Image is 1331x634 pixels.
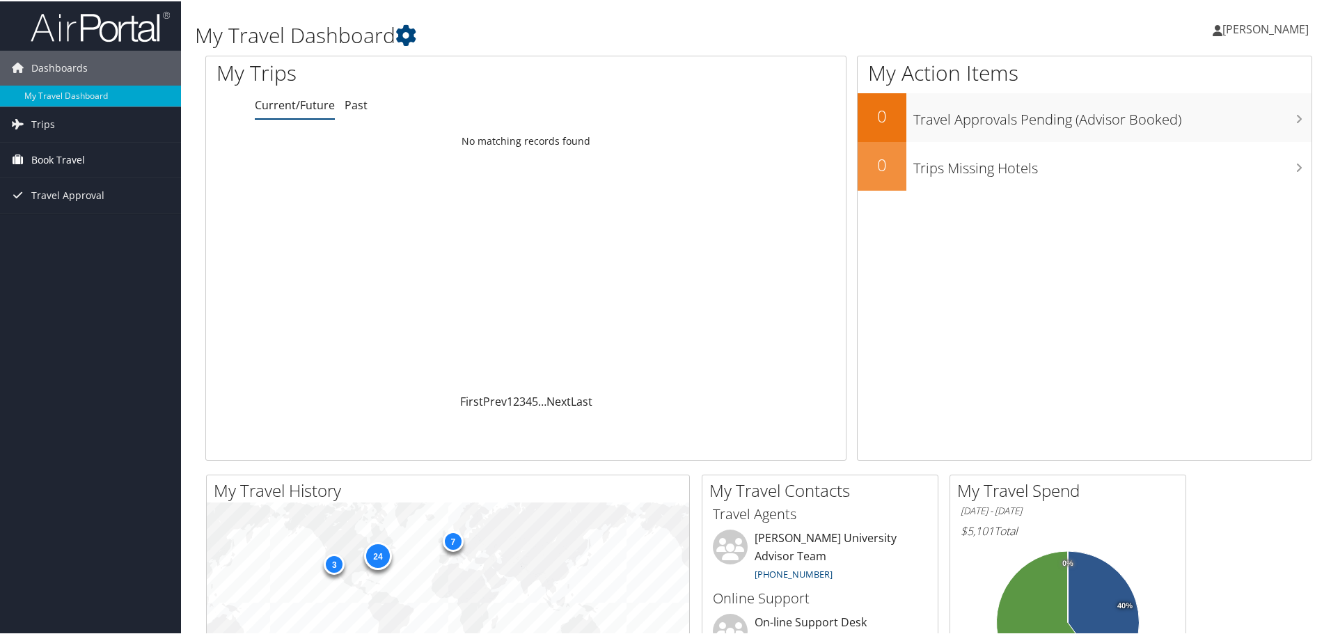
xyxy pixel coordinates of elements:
[713,587,927,607] h3: Online Support
[858,141,1312,189] a: 0Trips Missing Hotels
[1062,558,1073,566] tspan: 0%
[31,177,104,212] span: Travel Approval
[709,477,938,501] h2: My Travel Contacts
[858,103,906,127] h2: 0
[519,393,526,408] a: 3
[1222,20,1309,35] span: [PERSON_NAME]
[913,150,1312,177] h3: Trips Missing Hotels
[706,528,934,585] li: [PERSON_NAME] University Advisor Team
[483,393,507,408] a: Prev
[345,96,368,111] a: Past
[913,102,1312,128] h3: Travel Approvals Pending (Advisor Booked)
[206,127,846,152] td: No matching records found
[31,106,55,141] span: Trips
[961,522,994,537] span: $5,101
[858,92,1312,141] a: 0Travel Approvals Pending (Advisor Booked)
[214,477,689,501] h2: My Travel History
[532,393,538,408] a: 5
[858,57,1312,86] h1: My Action Items
[526,393,532,408] a: 4
[1213,7,1323,49] a: [PERSON_NAME]
[713,503,927,523] h3: Travel Agents
[31,49,88,84] span: Dashboards
[961,503,1175,516] h6: [DATE] - [DATE]
[571,393,592,408] a: Last
[538,393,546,408] span: …
[442,530,463,550] div: 7
[755,566,833,579] a: [PHONE_NUMBER]
[31,9,170,42] img: airportal-logo.png
[858,152,906,175] h2: 0
[513,393,519,408] a: 2
[1117,601,1133,609] tspan: 40%
[31,141,85,176] span: Book Travel
[507,393,513,408] a: 1
[957,477,1186,501] h2: My Travel Spend
[460,393,483,408] a: First
[961,522,1175,537] h6: Total
[255,96,335,111] a: Current/Future
[364,541,392,569] div: 24
[546,393,571,408] a: Next
[324,553,345,573] div: 3
[195,19,947,49] h1: My Travel Dashboard
[216,57,569,86] h1: My Trips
